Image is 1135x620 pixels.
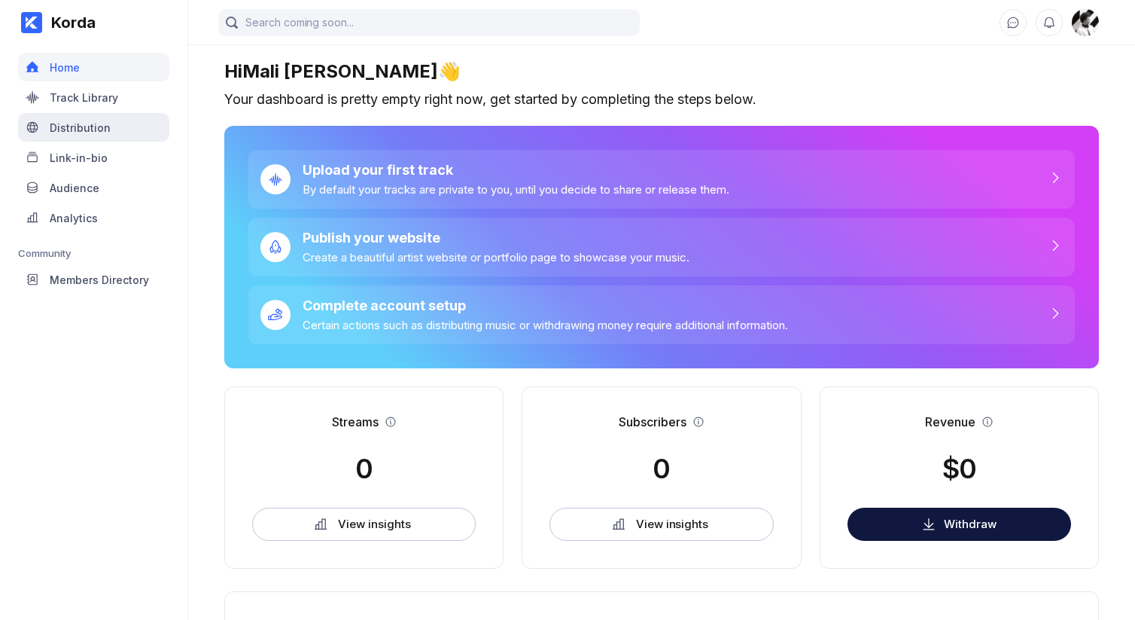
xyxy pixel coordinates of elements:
div: Hi Mali [PERSON_NAME] 👋 [224,60,1099,82]
a: Complete account setupCertain actions such as distributing music or withdrawing money require add... [248,286,1075,344]
div: Korda [42,14,96,32]
div: Revenue [925,414,975,429]
div: By default your tracks are private to you, until you decide to share or release them. [303,182,729,197]
div: Members Directory [50,273,149,286]
div: View insights [338,517,410,532]
div: Certain actions such as distributing music or withdrawing money require additional information. [303,318,788,332]
div: Upload your first track [303,162,729,178]
div: Publish your website [303,230,689,246]
div: Audience [50,182,99,194]
div: Track Library [50,91,118,104]
div: Create a beautiful artist website or portfolio page to showcase your music. [303,250,689,264]
div: Link-in-bio [50,151,108,164]
div: Complete account setup [303,298,788,313]
div: View insights [636,517,708,532]
div: Subscribers [619,414,686,429]
a: Distribution [18,113,169,143]
a: Link-in-bio [18,143,169,173]
div: Distribution [50,121,111,134]
div: 0 [653,452,670,485]
a: Analytics [18,203,169,234]
button: View insights [549,508,773,541]
div: $0 [942,452,976,485]
div: Withdraw [944,517,997,531]
div: 0 [355,452,373,485]
a: Track Library [18,83,169,113]
a: Members Directory [18,265,169,295]
button: View insights [252,508,476,541]
img: 160x160 [1072,9,1099,36]
div: Community [18,247,169,259]
a: Upload your first trackBy default your tracks are private to you, until you decide to share or re... [248,150,1075,209]
div: Your dashboard is pretty empty right now, get started by completing the steps below. [224,91,1099,108]
div: Streams [332,414,379,429]
button: Withdraw [847,508,1071,541]
input: Search coming soon... [218,9,640,36]
div: Home [50,61,80,74]
a: Audience [18,173,169,203]
div: Mali McCalla [1072,9,1099,36]
a: Home [18,53,169,83]
div: Analytics [50,212,98,224]
a: Publish your websiteCreate a beautiful artist website or portfolio page to showcase your music. [248,218,1075,276]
